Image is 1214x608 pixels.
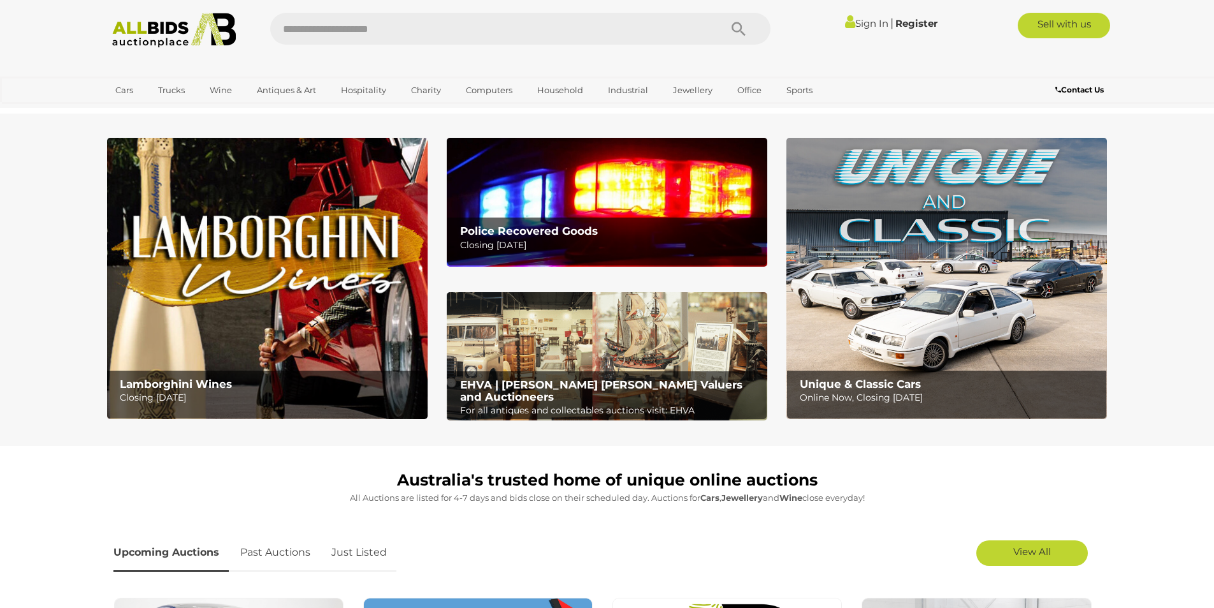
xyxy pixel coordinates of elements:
a: Industrial [600,80,656,101]
b: Police Recovered Goods [460,225,598,237]
a: Sign In [845,17,888,29]
a: Sports [778,80,821,101]
a: Contact Us [1055,83,1107,97]
a: Past Auctions [231,534,320,572]
a: Police Recovered Goods Police Recovered Goods Closing [DATE] [447,138,767,266]
a: Hospitality [333,80,394,101]
img: Lamborghini Wines [107,138,428,419]
b: Contact Us [1055,85,1104,94]
b: Unique & Classic Cars [800,378,921,390]
strong: Jewellery [721,493,763,503]
a: Lamborghini Wines Lamborghini Wines Closing [DATE] [107,138,428,419]
a: Wine [201,80,240,101]
a: Charity [403,80,449,101]
a: Cars [107,80,141,101]
a: Office [729,80,770,101]
a: Unique & Classic Cars Unique & Classic Cars Online Now, Closing [DATE] [786,138,1107,419]
a: Register [895,17,937,29]
p: Closing [DATE] [120,390,420,406]
a: EHVA | Evans Hastings Valuers and Auctioneers EHVA | [PERSON_NAME] [PERSON_NAME] Valuers and Auct... [447,292,767,421]
a: Upcoming Auctions [113,534,229,572]
img: Police Recovered Goods [447,138,767,266]
a: Sell with us [1018,13,1110,38]
a: Computers [458,80,521,101]
p: Online Now, Closing [DATE] [800,390,1100,406]
b: EHVA | [PERSON_NAME] [PERSON_NAME] Valuers and Auctioneers [460,378,742,403]
a: Antiques & Art [249,80,324,101]
b: Lamborghini Wines [120,378,232,390]
strong: Cars [700,493,719,503]
a: Trucks [150,80,193,101]
img: Unique & Classic Cars [786,138,1107,419]
a: Just Listed [322,534,396,572]
h1: Australia's trusted home of unique online auctions [113,471,1101,489]
strong: Wine [779,493,802,503]
span: View All [1013,545,1051,558]
a: View All [976,540,1088,566]
a: [GEOGRAPHIC_DATA] [107,101,214,122]
a: Jewellery [665,80,721,101]
p: All Auctions are listed for 4-7 days and bids close on their scheduled day. Auctions for , and cl... [113,491,1101,505]
img: Allbids.com.au [105,13,243,48]
p: Closing [DATE] [460,237,760,253]
a: Household [529,80,591,101]
button: Search [707,13,770,45]
span: | [890,16,893,30]
img: EHVA | Evans Hastings Valuers and Auctioneers [447,292,767,421]
p: For all antiques and collectables auctions visit: EHVA [460,403,760,419]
